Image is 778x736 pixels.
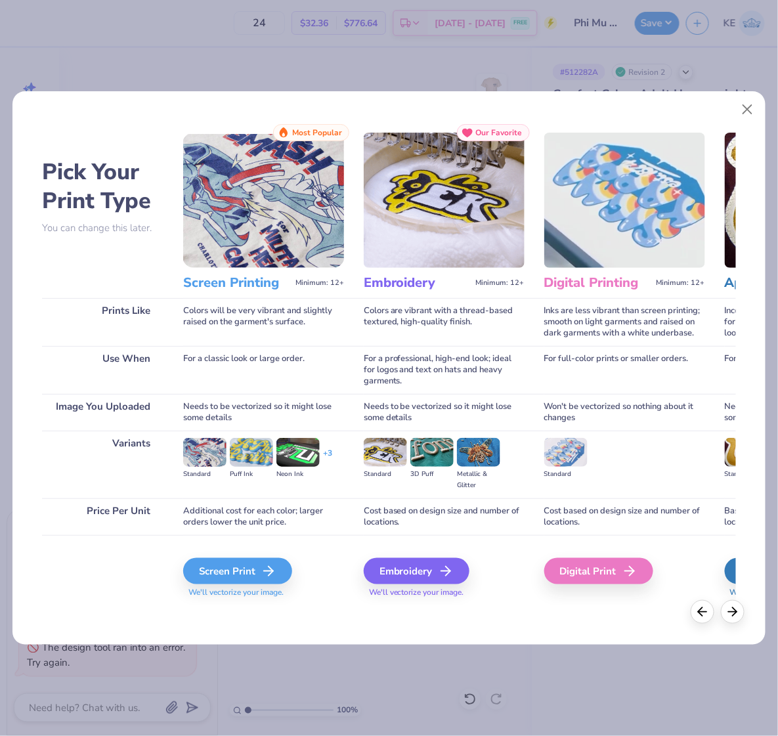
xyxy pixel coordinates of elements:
div: For a classic look or large order. [183,346,344,394]
span: Minimum: 12+ [295,278,344,288]
div: Digital Print [544,558,653,584]
img: Standard [183,438,227,467]
div: Colors will be very vibrant and slightly raised on the garment's surface. [183,298,344,346]
img: Standard [544,438,588,467]
h3: Screen Printing [183,274,290,292]
img: Digital Printing [544,133,705,268]
div: Additional cost for each color; larger orders lower the unit price. [183,498,344,535]
div: Colors are vibrant with a thread-based textured, high-quality finish. [364,298,525,346]
div: Standard [544,469,588,480]
div: Prints Like [42,298,163,346]
div: Standard [364,469,407,480]
span: Most Popular [292,128,342,137]
img: Standard [364,438,407,467]
div: Inks are less vibrant than screen printing; smooth on light garments and raised on dark garments ... [544,298,705,346]
img: Embroidery [364,133,525,268]
div: Use When [42,346,163,394]
h2: Pick Your Print Type [42,158,163,215]
div: Won't be vectorized so nothing about it changes [544,394,705,431]
div: Embroidery [364,558,469,584]
p: You can change this later. [42,223,163,234]
img: Puff Ink [230,438,273,467]
div: Image You Uploaded [42,394,163,431]
span: Minimum: 12+ [476,278,525,288]
img: 3D Puff [410,438,454,467]
div: 3D Puff [410,469,454,480]
div: Standard [725,469,768,480]
img: Standard [725,438,768,467]
h3: Embroidery [364,274,471,292]
img: Metallic & Glitter [457,438,500,467]
div: Price Per Unit [42,498,163,535]
div: + 3 [323,448,332,470]
div: Puff Ink [230,469,273,480]
div: Screen Print [183,558,292,584]
button: Close [735,97,760,122]
div: Needs to be vectorized so it might lose some details [364,394,525,431]
div: Standard [183,469,227,480]
div: For full-color prints or smaller orders. [544,346,705,394]
span: We'll vectorize your image. [183,587,344,598]
span: We'll vectorize your image. [364,587,525,598]
h3: Digital Printing [544,274,651,292]
div: Neon Ink [276,469,320,480]
div: Metallic & Glitter [457,469,500,491]
div: Needs to be vectorized so it might lose some details [183,394,344,431]
img: Screen Printing [183,133,344,268]
span: Our Favorite [476,128,523,137]
div: Cost based on design size and number of locations. [544,498,705,535]
img: Neon Ink [276,438,320,467]
div: For a professional, high-end look; ideal for logos and text on hats and heavy garments. [364,346,525,394]
span: Minimum: 12+ [657,278,705,288]
div: Variants [42,431,163,498]
div: Cost based on design size and number of locations. [364,498,525,535]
